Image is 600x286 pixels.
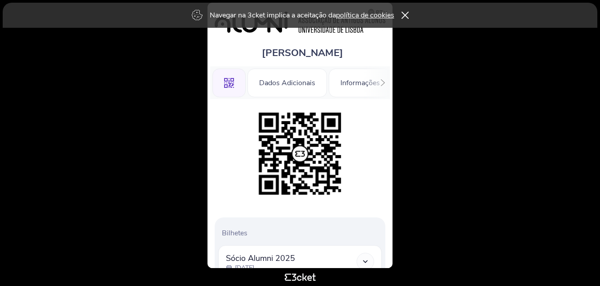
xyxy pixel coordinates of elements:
[235,264,254,273] p: [DATE]
[222,228,382,238] p: Bilhetes
[247,77,327,87] a: Dados Adicionais
[336,10,394,20] a: política de cookies
[329,77,392,87] a: Informações
[210,10,394,20] p: Navegar na 3cket implica a aceitação da
[262,46,343,60] span: [PERSON_NAME]
[254,108,346,199] img: ea3e828435b74ef0b0dbb96f3a5e661b.png
[247,69,327,97] div: Dados Adicionais
[226,253,295,264] span: Sócio Alumni 2025
[329,69,392,97] div: Informações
